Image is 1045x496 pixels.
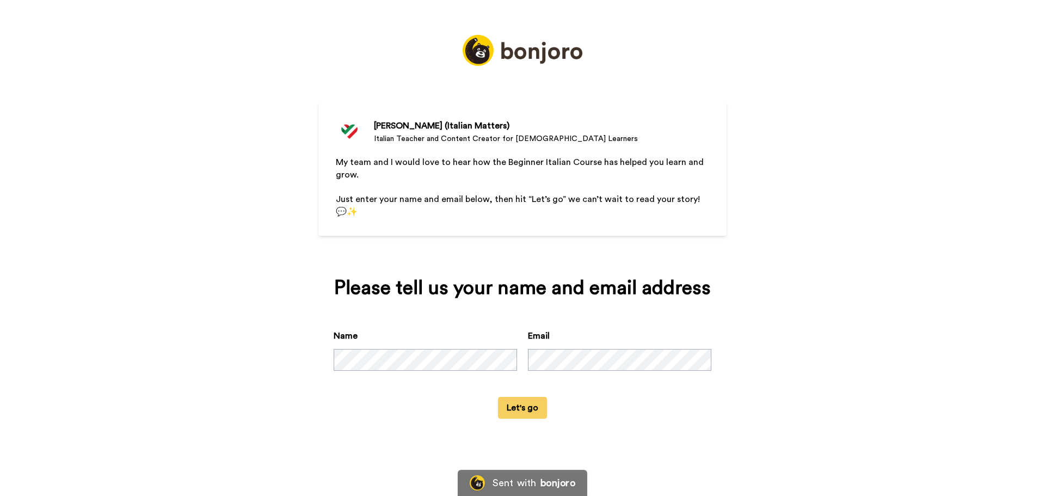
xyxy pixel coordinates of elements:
[334,277,711,299] div: Please tell us your name and email address
[498,397,547,419] button: Let's go
[493,478,536,488] div: Sent with
[540,478,575,488] div: bonjoro
[374,119,638,132] div: [PERSON_NAME] (Italian Matters)
[336,118,363,145] img: Italian Teacher and Content Creator for Italian Learners
[374,133,638,144] div: Italian Teacher and Content Creator for [DEMOGRAPHIC_DATA] Learners
[336,195,702,216] span: Just enter your name and email below, then hit “Let’s go” we can’t wait to read your story! 💬✨
[470,475,485,491] img: Bonjoro Logo
[463,35,582,66] img: https://static.bonjoro.com/8a0323d68efbdc68557f0dbcef52db4eb40ea069/assets/images/logos/logo_full...
[336,158,706,179] span: My team and I would love to hear how the Beginner Italian Course has helped you learn and grow.
[334,329,358,342] label: Name
[458,470,587,496] a: Bonjoro LogoSent withbonjoro
[528,329,550,342] label: Email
